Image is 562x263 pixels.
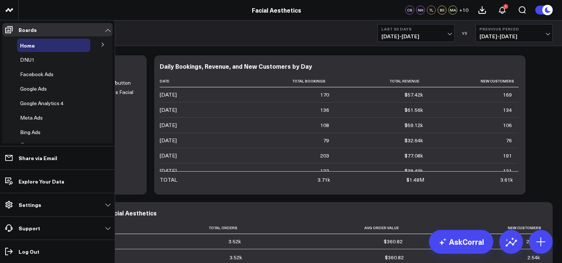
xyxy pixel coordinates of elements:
a: AskCorral [429,230,493,254]
th: Date [160,75,234,87]
div: 108 [320,121,329,129]
p: Share via Email [19,155,57,161]
p: Settings [19,202,41,208]
div: MA [448,6,457,14]
th: Total Orders [108,222,248,234]
div: TOTAL [160,176,177,184]
div: $57.42k [405,91,423,98]
a: Meta Ads [20,115,43,121]
span: [DATE] - [DATE] [381,33,451,39]
div: 203 [320,152,329,159]
div: 2.54k [527,254,540,261]
button: +10 [459,6,468,14]
div: [DATE] [160,121,177,129]
div: $360.82 [384,238,403,245]
a: Log Out [2,245,113,258]
button: Add Board [17,140,55,153]
p: Boards [19,27,37,33]
th: Avg Order Value [248,222,409,234]
div: 191 [503,152,512,159]
div: [DATE] [160,91,177,98]
div: $1.48M [406,176,424,184]
div: Daily Bookings, Revenue, and New Customers by Day [160,62,312,70]
div: 169 [503,91,512,98]
div: BE [438,6,446,14]
div: TL [427,6,436,14]
span: Google Analytics 4 [20,100,64,107]
button: Previous Period[DATE]-[DATE] [475,24,553,42]
th: New Customers [409,222,546,234]
div: 136 [320,106,329,114]
div: [DATE] [160,106,177,114]
div: VS [458,31,472,35]
div: 121 [503,167,512,175]
p: Support [19,225,40,231]
th: Total Bookings [234,75,336,87]
div: 106 [503,121,512,129]
a: Bing Ads [20,129,40,135]
div: $59.12k [405,121,423,129]
div: 1 [503,4,508,9]
span: Bing Ads [20,129,40,136]
span: DNU1 [20,56,35,63]
b: Last 30 Days [381,27,451,31]
span: [DATE] - [DATE] [480,33,549,39]
div: [DATE] [160,152,177,159]
div: NH [416,6,425,14]
div: 170 [320,91,329,98]
a: DNU1 [20,57,35,63]
span: Home [20,42,35,49]
b: Previous Period [480,27,549,31]
div: 122 [320,167,329,175]
th: Total Revenue [336,75,430,87]
div: $61.56k [405,106,423,114]
div: $360.82 [385,254,404,261]
div: 76 [506,137,512,144]
div: [DATE] [160,167,177,175]
p: Explore Your Data [19,178,64,184]
div: 79 [323,137,329,144]
a: Google Ads [20,86,47,92]
span: Facebook Ads [20,71,53,78]
div: 134 [503,106,512,114]
a: Facial Aesthetics [252,6,301,14]
div: [DATE] [160,137,177,144]
span: Google Ads [20,85,47,92]
div: 3.61k [500,176,513,184]
p: Log Out [19,249,39,254]
span: + 10 [459,7,468,13]
span: Meta Ads [20,114,43,121]
div: $32.64k [405,137,423,144]
button: Last 30 Days[DATE]-[DATE] [377,24,455,42]
div: 3.52k [228,238,241,245]
th: New Customers [430,75,519,87]
div: 3.52k [230,254,242,261]
div: 3.71k [318,176,330,184]
a: Facebook Ads [20,71,53,77]
div: $38.49k [405,167,423,175]
a: Google Analytics 4 [20,100,64,106]
div: $77.08k [405,152,423,159]
a: Home [20,42,35,48]
div: CS [405,6,414,14]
